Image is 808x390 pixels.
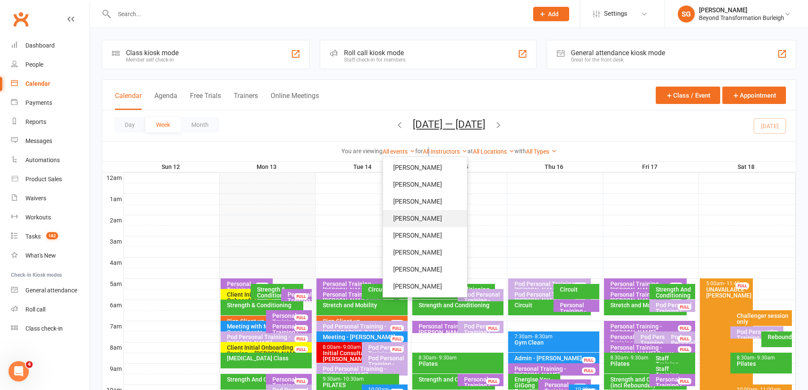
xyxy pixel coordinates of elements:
[699,162,796,172] th: Sat 18
[669,283,683,289] div: FULL
[271,92,319,110] button: Online Meetings
[610,361,685,367] div: Pilates
[102,215,123,225] th: 2am
[102,278,123,289] th: 5am
[610,345,693,356] div: Personal Training - [PERSON_NAME] Rouge
[294,346,308,353] div: FULL
[655,366,693,384] div: Staff Training - [PERSON_NAME]
[418,323,493,335] div: Personal Training - [PERSON_NAME]
[526,148,557,155] a: All Types
[46,232,58,239] span: 182
[418,355,502,361] div: 8:30am
[114,117,145,132] button: Day
[11,246,89,265] a: What's New
[724,281,747,286] span: - 11:45pm
[102,236,123,247] th: 3am
[226,345,310,356] div: Client Initial Onboarding Session. - [PERSON_NAME],...
[423,148,467,155] a: All Instructors
[415,148,423,154] strong: for
[514,148,526,154] strong: with
[322,318,406,330] div: Sign Client up - [PERSON_NAME]
[383,227,467,244] a: [PERSON_NAME]
[255,283,269,289] div: FULL
[368,355,406,373] div: Pod Personal Training - [PERSON_NAME]
[390,336,404,342] div: FULL
[383,159,467,176] a: [PERSON_NAME]
[322,366,406,384] div: Pod Personal Training - [PERSON_NAME], [PERSON_NAME]
[582,357,596,363] div: FULL
[736,329,782,347] div: Pod Personal Training - [PERSON_NAME]
[467,148,473,154] strong: at
[735,283,749,289] div: FULL
[322,292,397,303] div: Personal Training - [PERSON_NAME]
[655,355,693,373] div: Staff Training - [PERSON_NAME]
[383,244,467,261] a: [PERSON_NAME]
[533,7,569,21] button: Add
[656,87,720,104] button: Class / Event
[11,36,89,55] a: Dashboard
[11,74,89,93] a: Calendar
[11,93,89,112] a: Payments
[102,194,123,204] th: 1am
[559,286,598,292] div: Circuit
[102,363,123,374] th: 9am
[272,313,310,331] div: Personal Training - [PERSON_NAME]
[436,355,457,361] span: - 9:30am
[25,233,41,240] div: Tasks
[610,376,685,388] div: Strength and Conditioning (incl Rebounder)
[11,281,89,300] a: General attendance kiosk mode
[571,57,665,63] div: Great for the front desk
[11,319,89,338] a: Class kiosk mode
[25,99,52,106] div: Payments
[102,342,123,353] th: 8am
[655,302,693,320] div: Pod Personal Training - [PERSON_NAME]
[573,283,587,289] div: FULL
[25,42,55,49] div: Dashboard
[226,376,302,382] div: Strength And Conditioning
[25,137,52,144] div: Messages
[548,11,559,17] span: Add
[8,361,29,382] iframe: Intercom live chat
[699,14,784,22] div: Beyond Transformation Burleigh
[102,321,123,331] th: 7am
[610,281,685,293] div: Personal Training - [PERSON_NAME]
[604,4,627,23] span: Settings
[383,278,467,295] a: [PERSON_NAME]
[322,345,397,350] div: 8:00am
[25,214,51,221] div: Workouts
[610,323,693,335] div: Personal Training - [PERSON_NAME]
[11,300,89,319] a: Roll call
[486,325,500,331] div: FULL
[464,323,502,347] div: Pod Personal Training - [PERSON_NAME], [PERSON_NAME]
[344,49,405,57] div: Roll call kiosk mode
[344,57,405,63] div: Staff check-in for members
[11,132,89,151] a: Messages
[126,49,179,57] div: Class kiosk mode
[464,292,502,309] div: Pod Personal Training - [PERSON_NAME]
[603,162,699,172] th: Fri 17
[678,336,691,342] div: FULL
[678,346,691,353] div: FULL
[123,162,219,172] th: Sun 12
[678,325,691,331] div: FULL
[341,376,364,382] span: - 10:30am
[390,325,404,331] div: FULL
[234,92,258,110] button: Trainers
[145,117,181,132] button: Week
[25,195,46,202] div: Waivers
[383,176,467,193] a: [PERSON_NAME]
[112,8,522,20] input: Search...
[514,334,598,339] div: 7:30am
[514,366,598,378] div: Personal Training - [PERSON_NAME]
[226,302,302,308] div: Strength & Conditioning
[294,336,308,342] div: FULL
[272,323,310,341] div: Personal Training - [PERSON_NAME]
[341,148,383,154] strong: You are viewing
[11,170,89,189] a: Product Sales
[514,355,598,361] div: Admin - [PERSON_NAME]
[706,286,751,298] div: UNAVAILABLE - [PERSON_NAME]
[383,261,467,278] a: [PERSON_NAME]
[154,92,177,110] button: Agenda
[322,350,397,362] div: Initial Consultation - [PERSON_NAME]
[473,148,514,155] a: All Locations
